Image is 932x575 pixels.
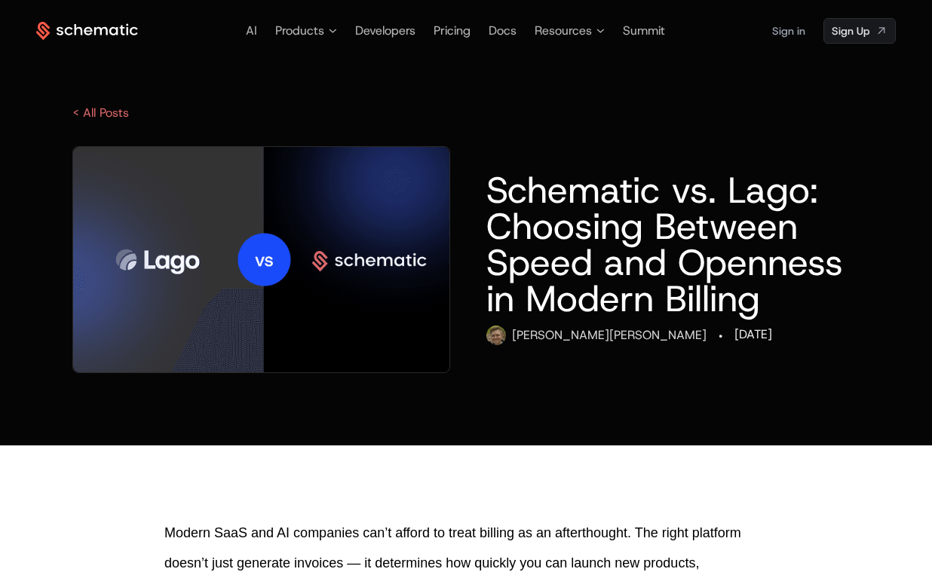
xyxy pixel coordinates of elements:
[823,18,896,44] a: [object Object]
[512,326,707,344] div: [PERSON_NAME] [PERSON_NAME]
[73,147,449,372] img: Schematic Vs. Lago
[275,22,324,40] span: Products
[486,326,506,345] img: Ryan Echternacht
[72,105,129,121] a: < All Posts
[489,23,517,38] a: Docs
[535,22,592,40] span: Resources
[355,23,415,38] a: Developers
[772,19,805,43] a: Sign in
[719,326,722,347] div: ·
[832,23,869,38] span: Sign Up
[246,23,257,38] a: AI
[486,172,860,317] h1: Schematic vs. Lago: Choosing Between Speed and Openness in Modern Billing
[434,23,471,38] a: Pricing
[623,23,665,38] a: Summit
[734,326,772,344] div: [DATE]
